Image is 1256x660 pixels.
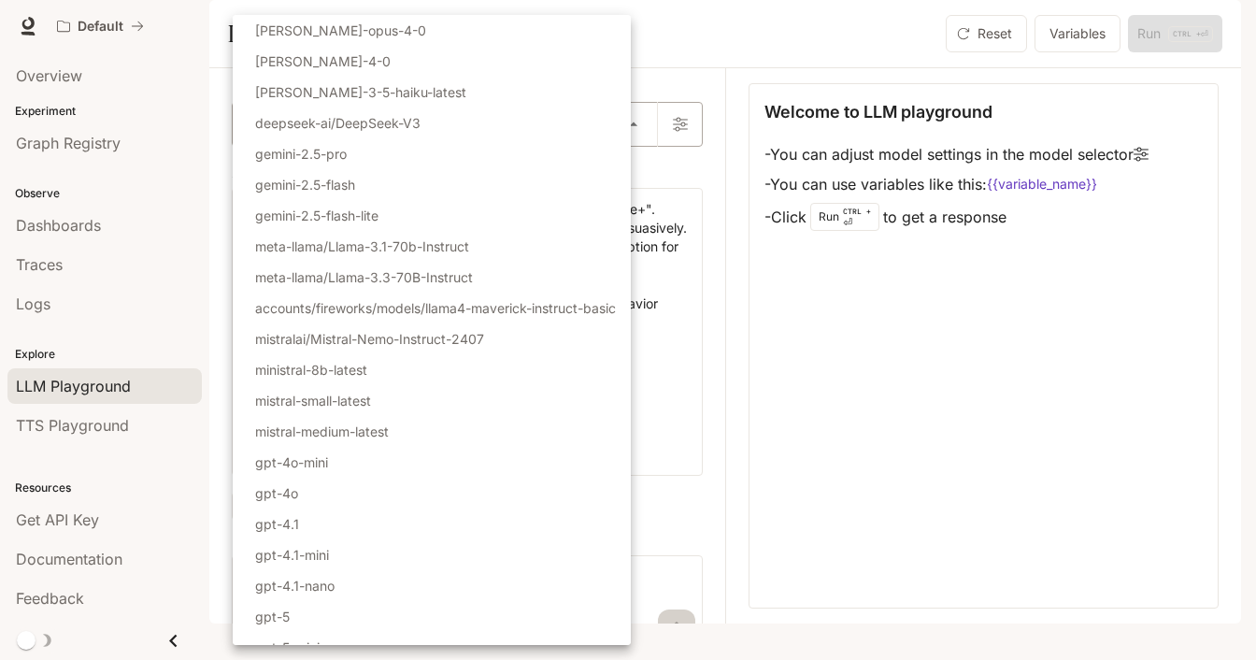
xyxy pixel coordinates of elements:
p: gpt-4.1-nano [255,576,335,595]
p: meta-llama/Llama-3.1-70b-Instruct [255,237,469,256]
p: gpt-4.1 [255,514,299,534]
p: mistral-medium-latest [255,422,389,441]
p: gpt-4o [255,483,298,503]
p: mistral-small-latest [255,391,371,410]
p: mistralai/Mistral-Nemo-Instruct-2407 [255,329,484,349]
p: gpt-5 [255,607,290,626]
p: [PERSON_NAME]-opus-4-0 [255,21,426,40]
p: gpt-4o-mini [255,452,328,472]
p: deepseek-ai/DeepSeek-V3 [255,113,421,133]
p: gemini-2.5-flash [255,175,355,194]
p: gemini-2.5-flash-lite [255,206,378,225]
p: [PERSON_NAME]-4-0 [255,51,391,71]
p: accounts/fireworks/models/llama4-maverick-instruct-basic [255,298,616,318]
p: ministral-8b-latest [255,360,367,380]
p: meta-llama/Llama-3.3-70B-Instruct [255,267,473,287]
p: gemini-2.5-pro [255,144,347,164]
p: gpt-4.1-mini [255,545,329,565]
p: [PERSON_NAME]-3-5-haiku-latest [255,82,466,102]
p: gpt-5-mini [255,638,320,657]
